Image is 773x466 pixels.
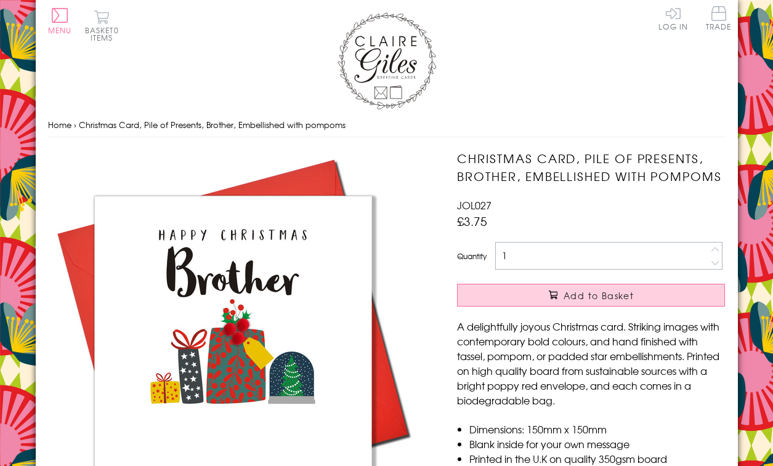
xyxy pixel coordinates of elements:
[85,10,119,41] button: Basket0 items
[48,113,726,138] nav: breadcrumbs
[338,12,436,110] img: Claire Giles Greetings Cards
[91,25,119,43] span: 0 items
[706,6,732,30] span: Trade
[457,198,492,212] span: JOL027
[457,319,725,408] p: A delightfully joyous Christmas card. Striking images with contemporary bold colours, and hand fi...
[457,212,487,230] span: £3.75
[48,8,72,34] button: Menu
[469,436,725,451] li: Blank inside for your own message
[457,284,725,307] button: Add to Basket
[706,6,732,33] a: Trade
[48,119,71,131] a: Home
[469,451,725,466] li: Printed in the U.K on quality 350gsm board
[79,119,346,131] span: Christmas Card, Pile of Presents, Brother, Embellished with pompoms
[564,289,634,302] span: Add to Basket
[658,6,688,30] a: Log In
[457,150,725,185] h1: Christmas Card, Pile of Presents, Brother, Embellished with pompoms
[48,25,72,36] span: Menu
[457,251,487,262] label: Quantity
[469,422,725,436] li: Dimensions: 150mm x 150mm
[74,119,76,131] span: ›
